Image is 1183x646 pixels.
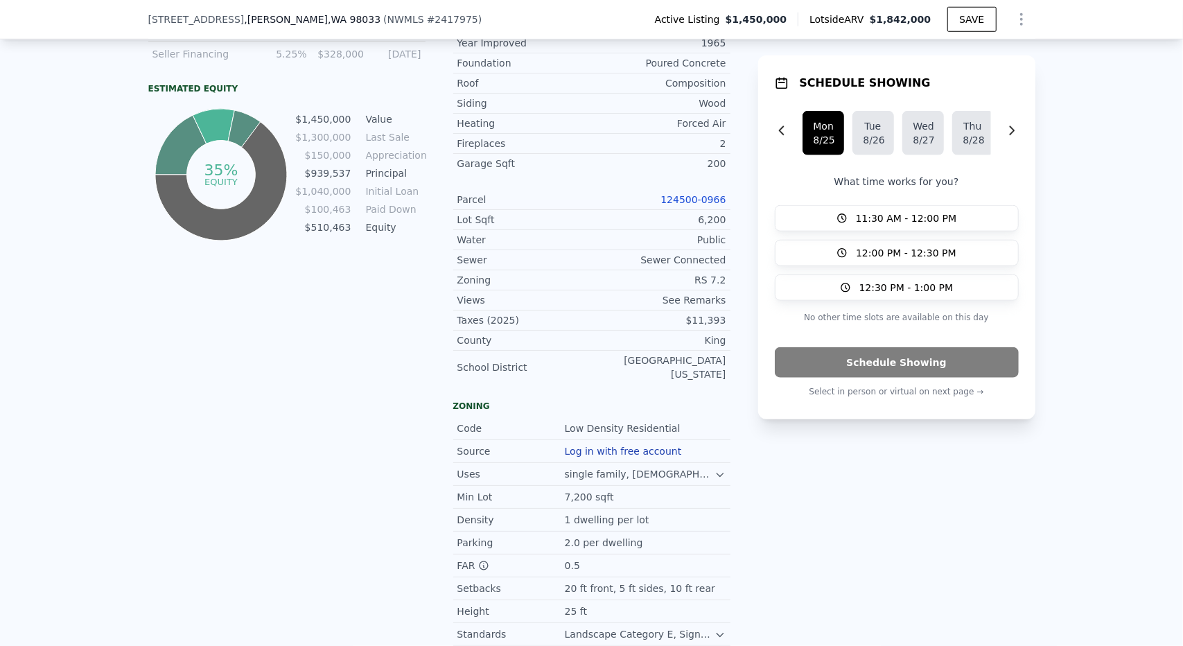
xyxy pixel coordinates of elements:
div: Landscape Category E, Sign Category A [565,627,715,641]
div: RS 7.2 [592,273,726,287]
span: , [PERSON_NAME] [244,12,380,26]
td: $510,463 [295,220,351,235]
div: Lot Sqft [457,213,592,227]
span: 12:00 PM - 12:30 PM [856,246,956,260]
div: Forced Air [592,116,726,130]
button: Thu8/28 [952,111,994,155]
span: NWMLS [387,14,424,25]
span: 11:30 AM - 12:00 PM [856,211,957,225]
button: 12:00 PM - 12:30 PM [775,240,1019,266]
button: Schedule Showing [775,347,1019,378]
div: ( ) [383,12,482,26]
h1: SCHEDULE SHOWING [800,75,931,91]
div: School District [457,360,592,374]
div: Foundation [457,56,592,70]
div: Siding [457,96,592,110]
div: 1965 [592,36,726,50]
button: Show Options [1008,6,1035,33]
div: Fireplaces [457,137,592,150]
span: , WA 98033 [328,14,380,25]
div: Uses [457,467,565,481]
div: 2.0 per dwelling [565,536,646,550]
div: King [592,333,726,347]
div: 8/28 [963,133,983,147]
span: $1,842,000 [870,14,931,25]
tspan: 35% [204,161,238,179]
div: 1 dwelling per lot [565,513,652,527]
tspan: equity [205,176,238,186]
span: [STREET_ADDRESS] [148,12,245,26]
td: $100,463 [295,202,351,217]
div: Estimated Equity [148,83,426,94]
td: $1,300,000 [295,130,351,145]
div: 7,200 sqft [565,490,617,504]
div: Setbacks [457,582,565,595]
div: Standards [457,627,565,641]
div: [DATE] [372,47,421,61]
div: 25 ft [565,604,590,618]
div: Zoning [457,273,592,287]
button: 12:30 PM - 1:00 PM [775,274,1019,301]
div: Min Lot [457,490,565,504]
div: Tue [864,119,883,133]
span: $1,450,000 [726,12,787,26]
div: $11,393 [592,313,726,327]
div: Sewer [457,253,592,267]
p: No other time slots are available on this day [775,309,1019,326]
div: 2 [592,137,726,150]
div: Sewer Connected [592,253,726,267]
div: Wed [913,119,933,133]
button: 11:30 AM - 12:00 PM [775,205,1019,232]
button: Mon8/25 [803,111,844,155]
td: Initial Loan [363,184,426,199]
div: Taxes (2025) [457,313,592,327]
td: $939,537 [295,166,351,181]
div: FAR [457,559,565,573]
td: $1,450,000 [295,112,351,127]
span: # 2417975 [427,14,478,25]
button: SAVE [947,7,996,32]
div: Poured Concrete [592,56,726,70]
span: Lotside ARV [809,12,869,26]
div: Density [457,513,565,527]
div: Source [457,444,565,458]
div: 8/26 [864,133,883,147]
div: See Remarks [592,293,726,307]
div: 20 ft front, 5 ft sides, 10 ft rear [565,582,718,595]
div: single family, [DEMOGRAPHIC_DATA], community facilities [565,467,715,481]
div: Year Improved [457,36,592,50]
div: Public [592,233,726,247]
div: Parking [457,536,565,550]
div: Heating [457,116,592,130]
div: Garage Sqft [457,157,592,171]
div: Thu [963,119,983,133]
a: 124500-0966 [660,194,726,205]
div: 6,200 [592,213,726,227]
div: Mon [814,119,833,133]
td: Last Sale [363,130,426,145]
td: $1,040,000 [295,184,351,199]
td: Value [363,112,426,127]
span: Active Listing [655,12,726,26]
div: Code [457,421,565,435]
div: $328,000 [315,47,364,61]
div: 8/25 [814,133,833,147]
div: [GEOGRAPHIC_DATA][US_STATE] [592,353,726,381]
button: Log in with free account [565,446,682,457]
div: Zoning [453,401,730,412]
span: 12:30 PM - 1:00 PM [859,281,954,295]
div: Parcel [457,193,592,207]
div: Height [457,604,565,618]
div: 5.25% [258,47,306,61]
button: Tue8/26 [852,111,894,155]
td: Equity [363,220,426,235]
div: 0.5 [565,559,583,573]
div: Wood [592,96,726,110]
td: Principal [363,166,426,181]
td: Appreciation [363,148,426,163]
div: County [457,333,592,347]
div: 200 [592,157,726,171]
button: Wed8/27 [902,111,944,155]
div: Water [457,233,592,247]
td: Paid Down [363,202,426,217]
